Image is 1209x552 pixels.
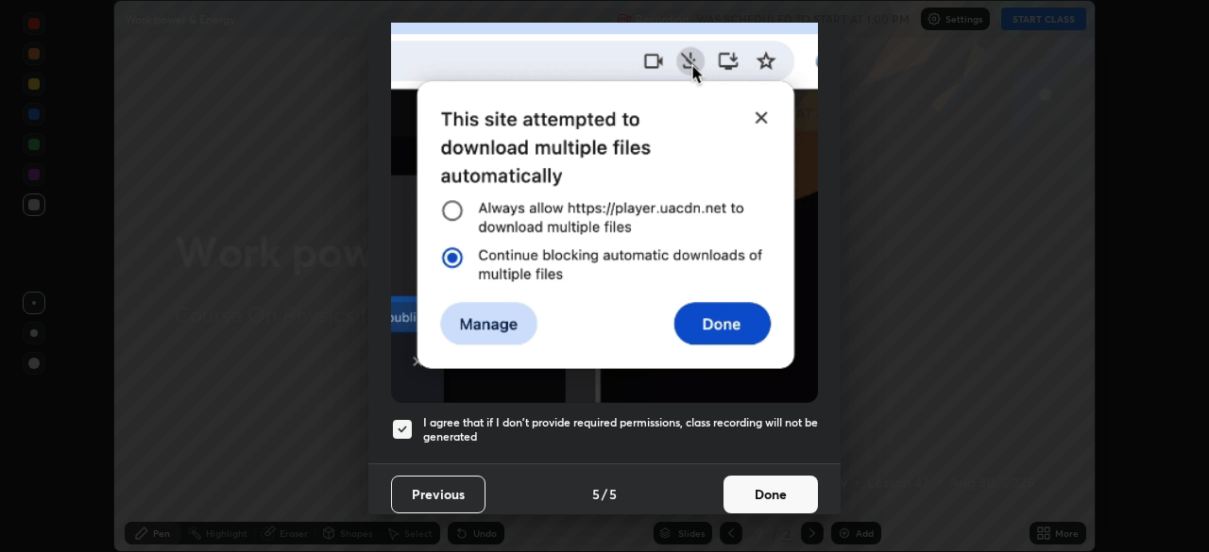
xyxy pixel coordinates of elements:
h4: 5 [592,484,600,504]
button: Previous [391,476,485,513]
h4: 5 [609,484,617,504]
h4: / [602,484,607,504]
button: Done [724,476,818,513]
h5: I agree that if I don't provide required permissions, class recording will not be generated [423,415,818,444]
